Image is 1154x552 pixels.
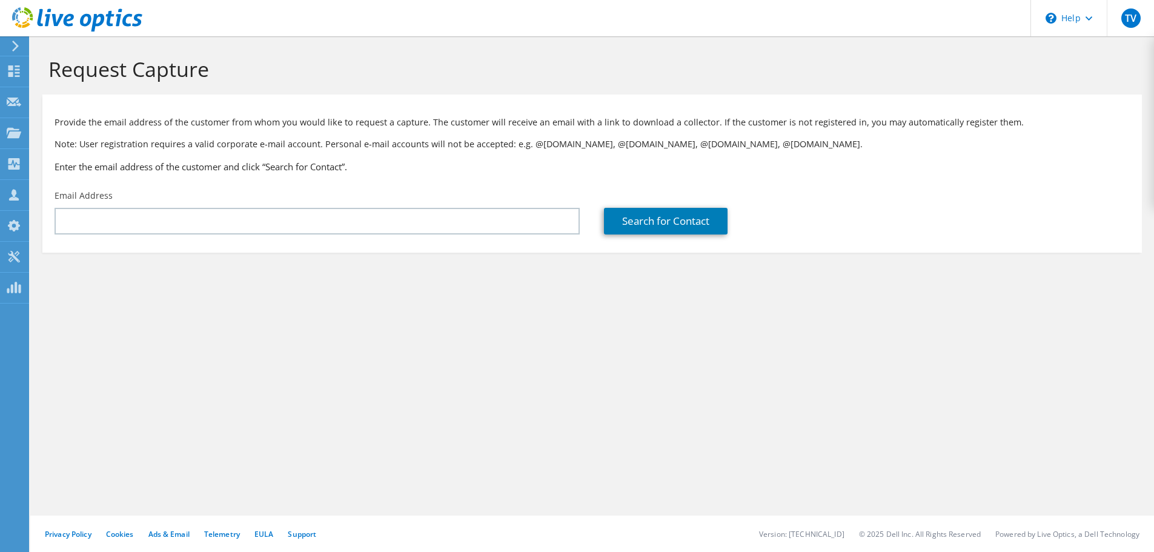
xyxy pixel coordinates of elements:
[759,529,844,539] li: Version: [TECHNICAL_ID]
[254,529,273,539] a: EULA
[1121,8,1141,28] span: TV
[995,529,1139,539] li: Powered by Live Optics, a Dell Technology
[48,56,1130,82] h1: Request Capture
[55,138,1130,151] p: Note: User registration requires a valid corporate e-mail account. Personal e-mail accounts will ...
[1046,13,1056,24] svg: \n
[106,529,134,539] a: Cookies
[604,208,728,234] a: Search for Contact
[45,529,91,539] a: Privacy Policy
[288,529,316,539] a: Support
[204,529,240,539] a: Telemetry
[859,529,981,539] li: © 2025 Dell Inc. All Rights Reserved
[148,529,190,539] a: Ads & Email
[55,116,1130,129] p: Provide the email address of the customer from whom you would like to request a capture. The cust...
[55,190,113,202] label: Email Address
[55,160,1130,173] h3: Enter the email address of the customer and click “Search for Contact”.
